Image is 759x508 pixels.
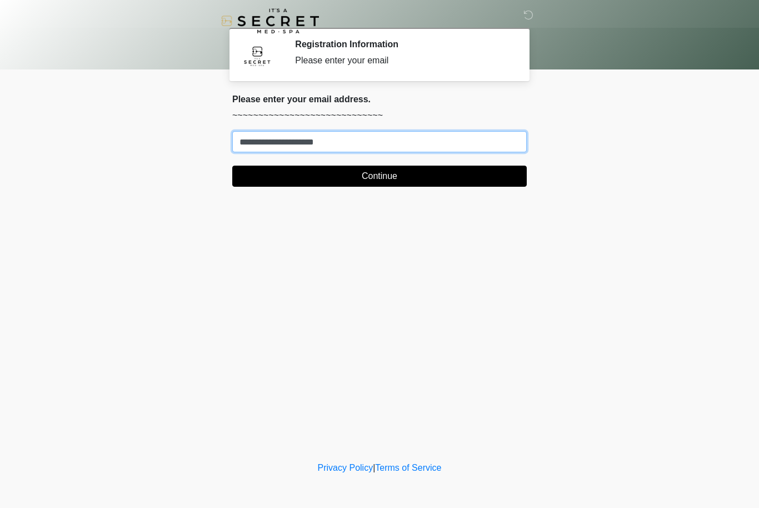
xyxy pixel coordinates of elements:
button: Continue [232,166,527,187]
div: Please enter your email [295,54,510,67]
h2: Registration Information [295,39,510,49]
a: | [373,463,375,472]
p: ~~~~~~~~~~~~~~~~~~~~~~~~~~~~~ [232,109,527,122]
a: Terms of Service [375,463,441,472]
img: It's A Secret Med Spa Logo [221,8,319,33]
h2: Please enter your email address. [232,94,527,104]
img: Agent Avatar [241,39,274,72]
a: Privacy Policy [318,463,373,472]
